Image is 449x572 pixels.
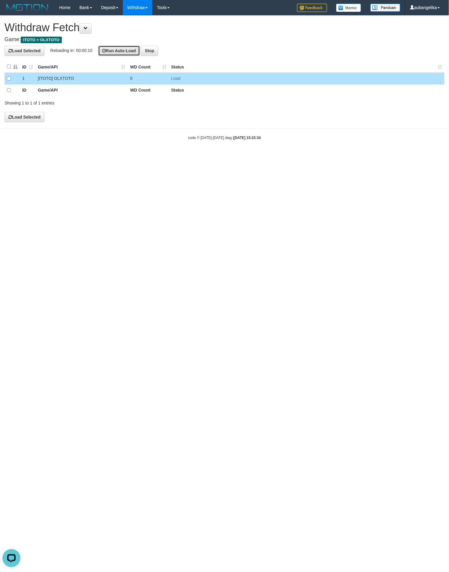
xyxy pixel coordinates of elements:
h1: Withdraw Fetch [5,22,444,34]
th: Game/API: activate to sort column ascending [35,61,128,73]
button: Open LiveChat chat widget [2,2,20,20]
th: WD Count: activate to sort column ascending [128,61,168,73]
div: Showing 1 to 1 of 1 entries [5,98,183,106]
td: [ITOTO] OLXTOTO [35,73,128,84]
th: Status [169,84,444,96]
button: Stop [141,46,158,56]
button: Load Selected [5,46,44,56]
img: MOTION_logo.png [5,3,50,12]
a: Load [171,76,181,81]
td: 1 [20,73,35,84]
th: Status: activate to sort column ascending [169,61,444,73]
small: code © [DATE]-[DATE] dwg | [188,136,261,140]
span: 0 [130,76,132,81]
img: panduan.png [370,4,400,12]
strong: [DATE] 15:23:34 [234,136,261,140]
span: ITOTO > OLXTOTO [21,37,62,43]
button: Run Auto-Load [98,46,140,56]
th: ID: activate to sort column ascending [20,61,35,73]
button: Load Selected [5,112,44,122]
span: Reloading in: 00:00:10 [50,48,92,53]
th: WD Count [128,84,168,96]
th: Game/API [35,84,128,96]
img: Button%20Memo.svg [336,4,361,12]
h4: Game: [5,37,444,43]
img: Feedback.jpg [297,4,327,12]
th: ID [20,84,35,96]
